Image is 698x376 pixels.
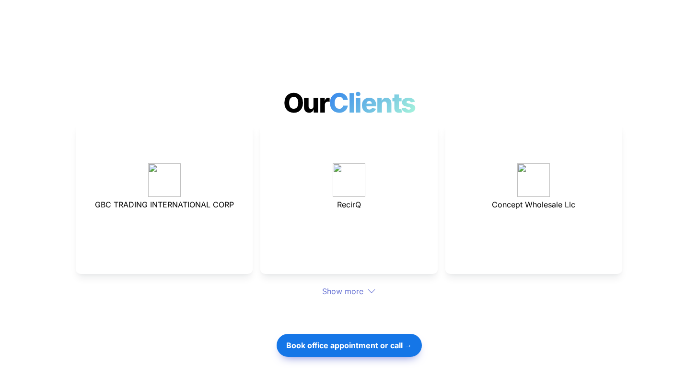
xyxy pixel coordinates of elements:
span: GBC TRADING INTERNATIONAL CORP [95,200,234,209]
span: RecirQ [337,200,361,209]
strong: Book office appointment or call → [286,341,412,350]
button: Book office appointment or call → [277,334,422,357]
span: Concept Wholesale Llc [492,200,575,209]
span: Our [283,87,329,119]
div: Show more [76,285,622,297]
a: Book office appointment or call → [277,329,422,362]
span: Clients [329,87,420,119]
